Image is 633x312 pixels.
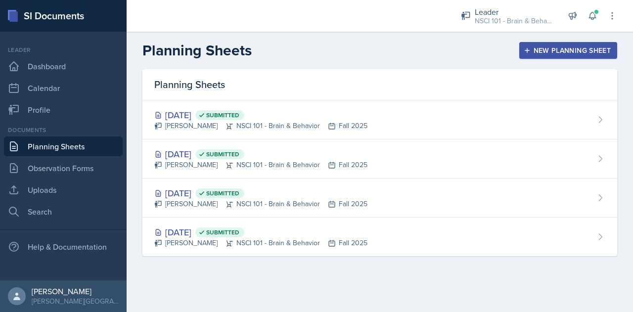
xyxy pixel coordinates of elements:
a: [DATE] Submitted [PERSON_NAME]NSCI 101 - Brain & BehaviorFall 2025 [142,218,617,256]
div: [PERSON_NAME] NSCI 101 - Brain & Behavior Fall 2025 [154,121,367,131]
div: [PERSON_NAME] NSCI 101 - Brain & Behavior Fall 2025 [154,199,367,209]
a: Profile [4,100,123,120]
span: Submitted [206,111,239,119]
a: Dashboard [4,56,123,76]
div: [DATE] [154,108,367,122]
a: Calendar [4,78,123,98]
div: New Planning Sheet [526,46,611,54]
a: [DATE] Submitted [PERSON_NAME]NSCI 101 - Brain & BehaviorFall 2025 [142,139,617,178]
div: [DATE] [154,147,367,161]
a: [DATE] Submitted [PERSON_NAME]NSCI 101 - Brain & BehaviorFall 2025 [142,178,617,218]
div: Planning Sheets [142,69,617,100]
button: New Planning Sheet [519,42,617,59]
div: [PERSON_NAME][GEOGRAPHIC_DATA] [32,296,119,306]
a: Planning Sheets [4,136,123,156]
div: Help & Documentation [4,237,123,257]
span: Submitted [206,150,239,158]
div: [PERSON_NAME] [32,286,119,296]
div: NSCI 101 - Brain & Behavior / Fall 2025 [475,16,554,26]
div: [PERSON_NAME] NSCI 101 - Brain & Behavior Fall 2025 [154,238,367,248]
span: Submitted [206,228,239,236]
a: [DATE] Submitted [PERSON_NAME]NSCI 101 - Brain & BehaviorFall 2025 [142,100,617,139]
a: Uploads [4,180,123,200]
div: [PERSON_NAME] NSCI 101 - Brain & Behavior Fall 2025 [154,160,367,170]
div: Leader [4,45,123,54]
div: [DATE] [154,186,367,200]
div: [DATE] [154,225,367,239]
a: Observation Forms [4,158,123,178]
div: Leader [475,6,554,18]
h2: Planning Sheets [142,42,252,59]
a: Search [4,202,123,222]
span: Submitted [206,189,239,197]
div: Documents [4,126,123,134]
